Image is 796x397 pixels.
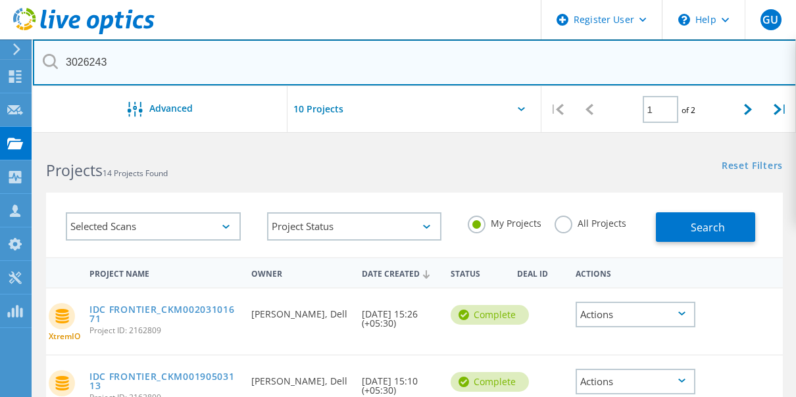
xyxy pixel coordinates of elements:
span: Advanced [149,104,193,113]
label: My Projects [468,216,541,228]
div: [PERSON_NAME], Dell [245,289,355,332]
div: Date Created [355,260,443,285]
span: GU [762,14,778,25]
span: Search [691,220,725,235]
div: Actions [576,302,695,327]
div: | [541,86,573,133]
div: Project Status [267,212,442,241]
div: Project Name [83,260,245,285]
div: Status [444,260,510,285]
div: Actions [576,369,695,394]
a: Reset Filters [722,161,783,172]
div: Owner [245,260,355,285]
div: Complete [451,372,529,392]
a: IDC FRONTIER_CKM00203101671 [89,305,238,323]
div: Complete [451,305,529,325]
span: Project ID: 2162809 [89,327,238,335]
div: Deal Id [510,260,570,285]
div: | [764,86,796,133]
button: Search [656,212,755,242]
div: [DATE] 15:26 (+05:30) [355,289,443,341]
b: Projects [46,160,103,181]
label: All Projects [555,216,626,228]
svg: \n [678,14,690,26]
span: 14 Projects Found [103,168,168,179]
div: Actions [569,260,702,285]
span: of 2 [682,105,695,116]
a: Live Optics Dashboard [13,28,155,37]
a: IDC FRONTIER_CKM00190503113 [89,372,238,390]
div: Selected Scans [66,212,241,241]
span: XtremIO [49,333,80,340]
